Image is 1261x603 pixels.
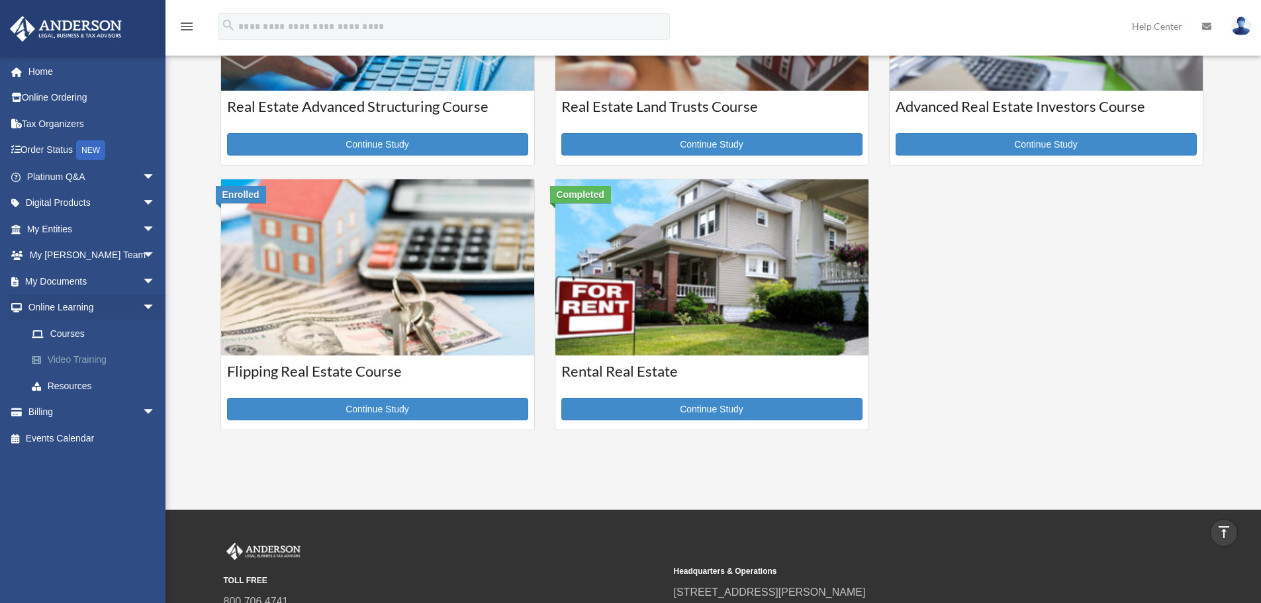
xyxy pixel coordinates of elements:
[142,399,169,426] span: arrow_drop_down
[1231,17,1251,36] img: User Pic
[19,320,169,347] a: Courses
[227,133,528,156] a: Continue Study
[1210,519,1238,547] a: vertical_align_top
[76,140,105,160] div: NEW
[9,137,175,164] a: Order StatusNEW
[227,398,528,420] a: Continue Study
[1216,524,1232,540] i: vertical_align_top
[142,216,169,243] span: arrow_drop_down
[896,97,1197,130] h3: Advanced Real Estate Investors Course
[179,23,195,34] a: menu
[142,163,169,191] span: arrow_drop_down
[9,111,175,137] a: Tax Organizers
[674,565,1115,579] small: Headquarters & Operations
[9,163,175,190] a: Platinum Q&Aarrow_drop_down
[9,242,175,269] a: My [PERSON_NAME] Teamarrow_drop_down
[227,361,528,394] h3: Flipping Real Estate Course
[142,190,169,217] span: arrow_drop_down
[9,268,175,295] a: My Documentsarrow_drop_down
[561,361,863,394] h3: Rental Real Estate
[9,399,175,426] a: Billingarrow_drop_down
[550,186,611,203] div: Completed
[216,186,266,203] div: Enrolled
[561,133,863,156] a: Continue Study
[674,586,866,598] a: [STREET_ADDRESS][PERSON_NAME]
[142,242,169,269] span: arrow_drop_down
[224,574,665,588] small: TOLL FREE
[227,97,528,130] h3: Real Estate Advanced Structuring Course
[221,18,236,32] i: search
[9,85,175,111] a: Online Ordering
[561,398,863,420] a: Continue Study
[9,425,175,451] a: Events Calendar
[142,268,169,295] span: arrow_drop_down
[9,190,175,216] a: Digital Productsarrow_drop_down
[6,16,126,42] img: Anderson Advisors Platinum Portal
[9,58,175,85] a: Home
[9,295,175,321] a: Online Learningarrow_drop_down
[561,97,863,130] h3: Real Estate Land Trusts Course
[179,19,195,34] i: menu
[224,543,303,560] img: Anderson Advisors Platinum Portal
[19,347,175,373] a: Video Training
[142,295,169,322] span: arrow_drop_down
[19,373,175,399] a: Resources
[9,216,175,242] a: My Entitiesarrow_drop_down
[896,133,1197,156] a: Continue Study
